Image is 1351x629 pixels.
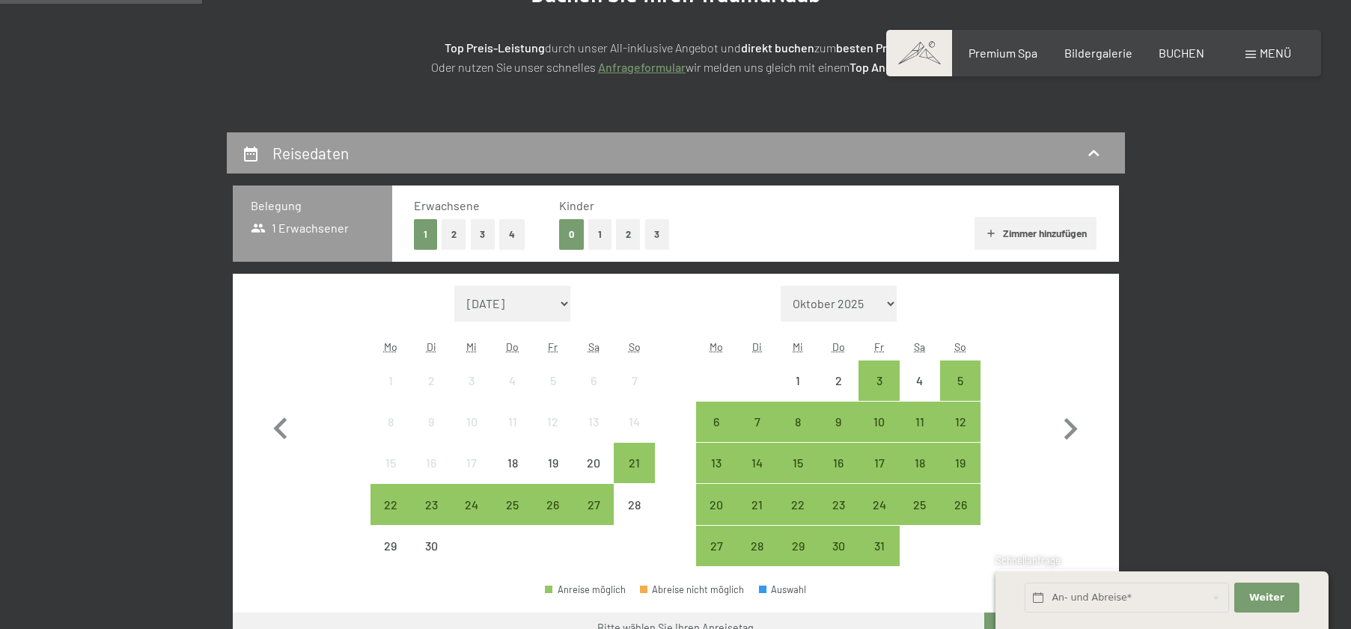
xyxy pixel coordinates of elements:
[696,526,737,566] div: Anreise möglich
[640,585,745,595] div: Abreise nicht möglich
[859,402,899,442] div: Anreise möglich
[372,375,409,412] div: 1
[506,340,519,353] abbr: Donnerstag
[1260,46,1291,60] span: Menü
[820,375,857,412] div: 2
[900,360,940,401] div: Anreise nicht möglich
[778,443,818,483] div: Wed Oct 15 2025
[451,443,492,483] div: Anreise nicht möglich
[615,375,653,412] div: 7
[901,499,939,536] div: 25
[820,540,857,577] div: 30
[900,484,940,524] div: Sat Oct 25 2025
[779,416,817,453] div: 8
[534,416,572,453] div: 12
[575,416,612,453] div: 13
[412,540,450,577] div: 30
[696,484,737,524] div: Anreise möglich
[466,340,477,353] abbr: Mittwoch
[739,457,776,494] div: 14
[940,402,981,442] div: Anreise möglich
[573,443,614,483] div: Sat Sep 20 2025
[818,484,859,524] div: Thu Oct 23 2025
[850,60,920,74] strong: Top Angebot.
[914,340,925,353] abbr: Samstag
[698,457,735,494] div: 13
[710,340,723,353] abbr: Montag
[975,217,1097,250] button: Zimmer hinzufügen
[370,443,411,483] div: Mon Sep 15 2025
[818,526,859,566] div: Thu Oct 30 2025
[427,340,436,353] abbr: Dienstag
[372,416,409,453] div: 8
[616,219,641,250] button: 2
[251,197,374,214] h3: Belegung
[451,360,492,401] div: Anreise nicht möglich
[900,443,940,483] div: Sat Oct 18 2025
[492,402,533,442] div: Thu Sep 11 2025
[696,402,737,442] div: Anreise möglich
[696,443,737,483] div: Mon Oct 13 2025
[820,416,857,453] div: 9
[818,443,859,483] div: Anreise möglich
[370,526,411,566] div: Mon Sep 29 2025
[793,340,803,353] abbr: Mittwoch
[859,443,899,483] div: Fri Oct 17 2025
[900,360,940,401] div: Sat Oct 04 2025
[372,499,409,536] div: 22
[614,484,654,524] div: Sun Sep 28 2025
[614,402,654,442] div: Sun Sep 14 2025
[588,219,612,250] button: 1
[778,402,818,442] div: Wed Oct 08 2025
[1159,46,1204,60] span: BUCHEN
[614,360,654,401] div: Anreise nicht möglich
[900,484,940,524] div: Anreise möglich
[779,457,817,494] div: 15
[370,402,411,442] div: Anreise nicht möglich
[940,360,981,401] div: Anreise möglich
[778,484,818,524] div: Anreise möglich
[778,360,818,401] div: Anreise nicht möglich
[818,484,859,524] div: Anreise möglich
[737,402,778,442] div: Anreise möglich
[573,443,614,483] div: Anreise nicht möglich
[575,499,612,536] div: 27
[412,457,450,494] div: 16
[614,443,654,483] div: Sun Sep 21 2025
[492,484,533,524] div: Thu Sep 25 2025
[614,443,654,483] div: Anreise möglich
[411,526,451,566] div: Tue Sep 30 2025
[411,360,451,401] div: Anreise nicht möglich
[588,340,600,353] abbr: Samstag
[859,360,899,401] div: Anreise möglich
[370,484,411,524] div: Anreise möglich
[954,340,966,353] abbr: Sonntag
[492,484,533,524] div: Anreise möglich
[451,484,492,524] div: Anreise möglich
[900,443,940,483] div: Anreise möglich
[598,60,686,74] a: Anfrageformular
[698,540,735,577] div: 27
[614,360,654,401] div: Sun Sep 07 2025
[778,402,818,442] div: Anreise möglich
[1064,46,1132,60] span: Bildergalerie
[836,40,903,55] strong: besten Preis
[615,499,653,536] div: 28
[494,416,531,453] div: 11
[302,38,1050,76] p: durch unser All-inklusive Angebot und zum ! Oder nutzen Sie unser schnelles wir melden uns gleich...
[411,402,451,442] div: Anreise nicht möglich
[534,375,572,412] div: 5
[737,443,778,483] div: Anreise möglich
[739,540,776,577] div: 28
[737,484,778,524] div: Anreise möglich
[494,375,531,412] div: 4
[1049,286,1092,567] button: Nächster Monat
[615,457,653,494] div: 21
[259,286,302,567] button: Vorheriger Monat
[1249,591,1284,604] span: Weiter
[696,443,737,483] div: Anreise möglich
[370,484,411,524] div: Mon Sep 22 2025
[451,402,492,442] div: Anreise nicht möglich
[741,40,814,55] strong: direkt buchen
[548,340,558,353] abbr: Freitag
